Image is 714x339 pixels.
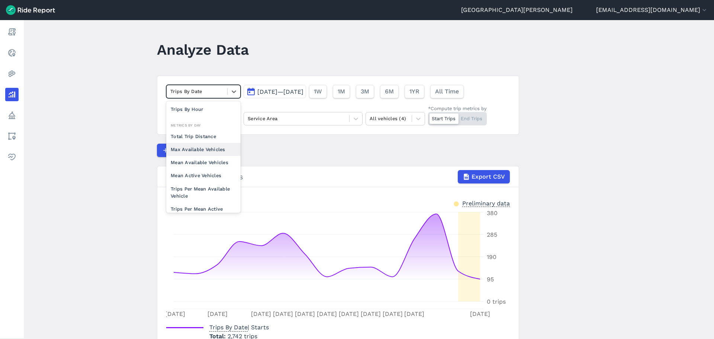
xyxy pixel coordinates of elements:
img: Ride Report [6,5,55,15]
span: All Time [435,87,459,96]
a: Heatmaps [5,67,19,80]
button: All Time [430,85,464,98]
div: Trips By Date | Starts [166,170,510,183]
span: 1M [338,87,345,96]
div: Metrics By Day [166,122,241,129]
tspan: 380 [487,210,498,217]
tspan: [DATE] [339,310,359,317]
a: Areas [5,129,19,143]
div: Trips Per Mean Active Vehicle [166,202,241,223]
button: [EMAIL_ADDRESS][DOMAIN_NAME] [596,6,708,15]
tspan: [DATE] [273,310,293,317]
tspan: 285 [487,231,497,238]
button: Compare Metrics [157,144,225,157]
span: | Starts [209,324,269,331]
div: Mean Active Vehicles [166,169,241,182]
a: Analyze [5,88,19,101]
div: Trips Per Mean Available Vehicle [166,182,241,202]
tspan: 190 [487,253,496,260]
span: Export CSV [472,172,505,181]
div: Total Trip Distance [166,130,241,143]
tspan: [DATE] [404,310,424,317]
tspan: [DATE] [165,310,185,317]
span: 1W [314,87,322,96]
tspan: [DATE] [317,310,337,317]
button: 3M [356,85,374,98]
tspan: [DATE] [208,310,228,317]
a: Report [5,25,19,39]
a: Health [5,150,19,164]
a: [GEOGRAPHIC_DATA][PERSON_NAME] [461,6,573,15]
tspan: [DATE] [251,310,271,317]
span: Trips By Date [209,322,248,332]
tspan: 0 trips [487,298,506,305]
tspan: [DATE] [470,310,490,317]
tspan: [DATE] [383,310,403,317]
span: 1YR [409,87,419,96]
div: Preliminary data [462,199,510,207]
span: 3M [361,87,369,96]
button: [DATE]—[DATE] [244,85,306,98]
button: Export CSV [458,170,510,183]
a: Policy [5,109,19,122]
button: 6M [380,85,399,98]
div: *Compute trip metrics by [428,105,487,112]
div: Mean Available Vehicles [166,156,241,169]
button: 1YR [405,85,424,98]
span: [DATE]—[DATE] [257,88,303,95]
span: 6M [385,87,394,96]
tspan: [DATE] [361,310,381,317]
h1: Analyze Data [157,39,249,60]
button: 1W [309,85,327,98]
a: Realtime [5,46,19,60]
button: 1M [333,85,350,98]
div: Trips By Hour [166,103,241,116]
div: Max Available Vehicles [166,143,241,156]
tspan: [DATE] [295,310,315,317]
tspan: 95 [487,276,494,283]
